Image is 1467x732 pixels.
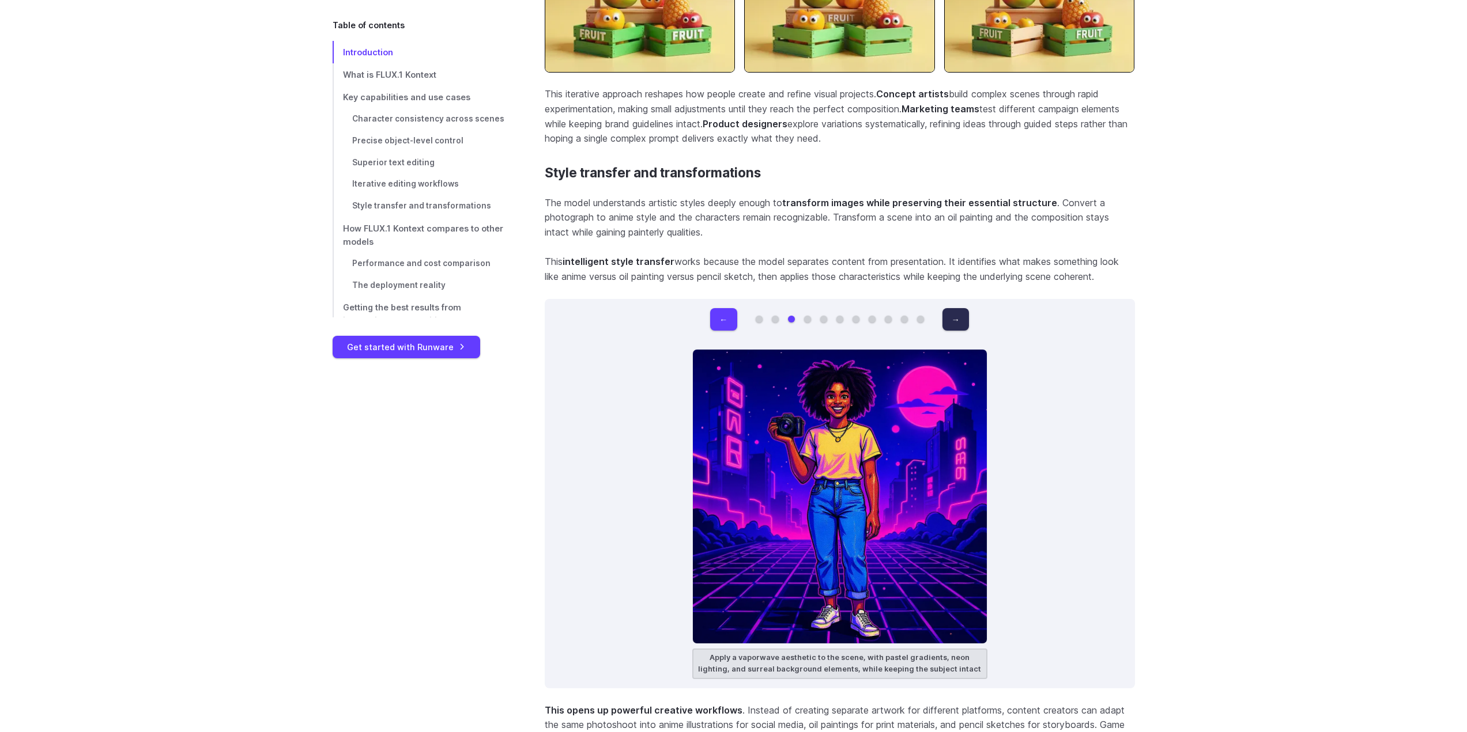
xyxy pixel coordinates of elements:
[333,152,508,174] a: Superior text editing
[343,70,436,79] span: What is FLUX.1 Kontext
[902,103,979,115] strong: Marketing teams
[836,316,843,323] button: Go to 6 of 11
[710,308,737,331] button: ←
[343,303,461,326] span: Getting the best results from instruction-based editing
[703,118,787,130] strong: Product designers
[545,87,1135,146] p: This iterative approach reshapes how people create and refine visual projects. build complex scen...
[853,316,859,323] button: Go to 7 of 11
[352,201,491,210] span: Style transfer and transformations
[333,86,508,108] a: Key capabilities and use cases
[692,349,987,644] img: Young woman with natural curly hair, wearing a pale yellow t-shirt and high-waisted jeans, holdin...
[333,130,508,152] a: Precise object-level control
[563,256,674,267] strong: intelligent style transfer
[333,275,508,297] a: The deployment reality
[333,217,508,253] a: How FLUX.1 Kontext compares to other models
[885,316,892,323] button: Go to 9 of 11
[942,308,969,331] button: →
[901,316,908,323] button: Go to 10 of 11
[352,280,446,290] span: The deployment reality
[333,173,508,195] a: Iterative editing workflows
[820,316,827,323] button: Go to 5 of 11
[804,316,811,323] button: Go to 4 of 11
[333,336,480,358] a: Get started with Runware
[788,316,795,323] button: Go to 3 of 11
[333,63,508,86] a: What is FLUX.1 Kontext
[692,648,987,679] figcaption: Apply a vaporwave aesthetic to the scene, with pastel gradients, neon lighting, and surreal backg...
[333,41,508,63] a: Introduction
[343,223,503,246] span: How FLUX.1 Kontext compares to other models
[782,197,1057,208] strong: transform images while preserving their essential structure
[343,47,393,57] span: Introduction
[343,92,470,102] span: Key capabilities and use cases
[352,114,504,123] span: Character consistency across scenes
[545,255,1135,284] p: This works because the model separates content from presentation. It identifies what makes someth...
[352,179,459,188] span: Iterative editing workflows
[333,18,405,32] span: Table of contents
[333,253,508,275] a: Performance and cost comparison
[876,88,949,100] strong: Concept artists
[756,316,763,323] button: Go to 1 of 11
[869,316,876,323] button: Go to 8 of 11
[333,297,508,332] a: Getting the best results from instruction-based editing
[545,704,742,716] strong: This opens up powerful creative workflows
[352,136,463,145] span: Precise object-level control
[333,195,508,217] a: Style transfer and transformations
[545,165,761,181] a: Style transfer and transformations
[333,108,508,130] a: Character consistency across scenes
[352,158,435,167] span: Superior text editing
[772,316,779,323] button: Go to 2 of 11
[352,259,491,268] span: Performance and cost comparison
[917,316,924,323] button: Go to 11 of 11
[545,196,1135,240] p: The model understands artistic styles deeply enough to . Convert a photograph to anime style and ...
